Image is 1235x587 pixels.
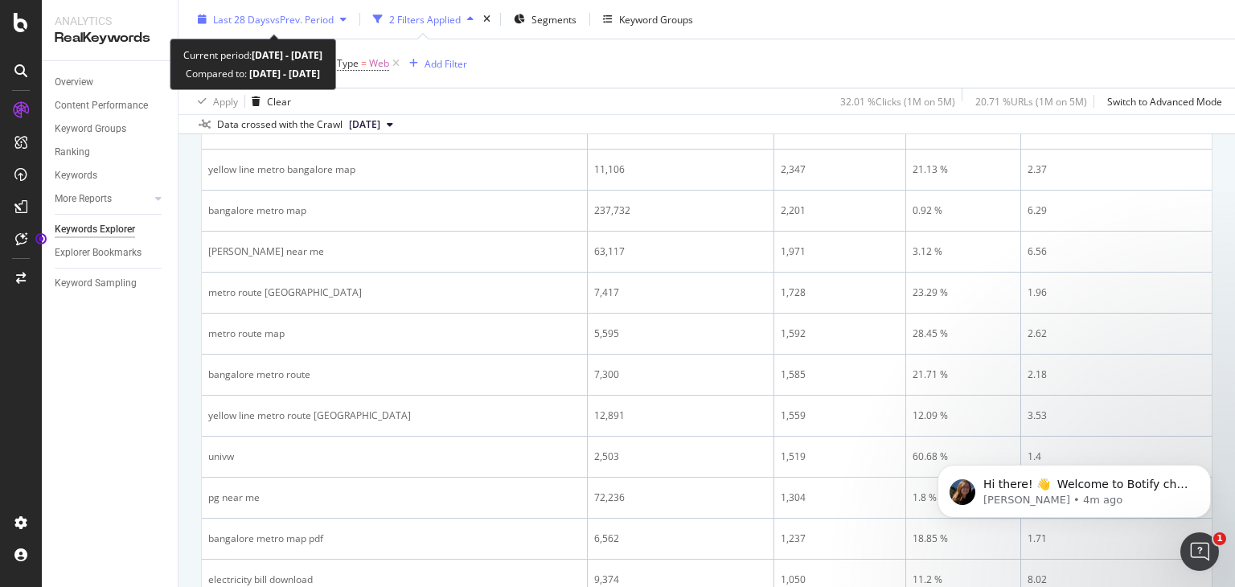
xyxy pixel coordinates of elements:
div: 60.68 % [913,449,1014,464]
a: Keyword Sampling [55,275,166,292]
div: metro route [GEOGRAPHIC_DATA] [208,285,581,300]
div: bangalore metro map pdf [208,532,581,546]
div: electricity bill download [208,573,581,587]
a: More Reports [55,191,150,207]
div: yellow line metro route [GEOGRAPHIC_DATA] [208,408,581,423]
div: 2.37 [1028,162,1205,177]
div: Current period: [183,46,322,64]
div: Content Performance [55,97,148,114]
a: Ranking [55,144,166,161]
div: 6.56 [1028,244,1205,259]
div: 1,592 [781,326,899,341]
div: 1,559 [781,408,899,423]
div: 1,304 [781,491,899,505]
div: 2.62 [1028,326,1205,341]
span: Segments [531,12,576,26]
div: 12,891 [594,408,767,423]
iframe: Intercom live chat [1180,532,1219,571]
div: 11.2 % [913,573,1014,587]
div: Apply [213,94,238,108]
div: 2 Filters Applied [389,12,461,26]
div: RealKeywords [55,29,165,47]
div: Clear [267,94,291,108]
div: Keyword Groups [619,12,693,26]
div: 1,971 [781,244,899,259]
div: bangalore metro route [208,367,581,382]
div: 0.92 % [913,203,1014,218]
div: 1.8 % [913,491,1014,505]
div: 2.18 [1028,367,1205,382]
iframe: Intercom notifications message [913,431,1235,544]
span: vs Prev. Period [270,12,334,26]
div: 6,562 [594,532,767,546]
div: [PERSON_NAME] near me [208,244,581,259]
div: 8.02 [1028,573,1205,587]
button: Segments [507,6,583,32]
div: Compared to: [186,64,320,83]
div: Analytics [55,13,165,29]
div: 237,732 [594,203,767,218]
div: 20.71 % URLs ( 1M on 5M ) [975,94,1087,108]
div: 2,347 [781,162,899,177]
button: Last 28 DaysvsPrev. Period [191,6,353,32]
div: metro route map [208,326,581,341]
div: 12.09 % [913,408,1014,423]
div: Switch to Advanced Mode [1107,94,1222,108]
div: Explorer Bookmarks [55,244,142,261]
button: Add Filter [403,54,467,73]
div: 9,374 [594,573,767,587]
div: 1,728 [781,285,899,300]
div: Keyword Sampling [55,275,137,292]
div: yellow line metro bangalore map [208,162,581,177]
div: 6.29 [1028,203,1205,218]
a: Explorer Bookmarks [55,244,166,261]
a: Overview [55,74,166,91]
div: pg near me [208,491,581,505]
div: Add Filter [425,56,467,70]
div: Keywords [55,167,97,184]
div: univw [208,449,581,464]
div: 7,417 [594,285,767,300]
span: 2025 Mar. 3rd [349,117,380,132]
div: 7,300 [594,367,767,382]
button: Keyword Groups [597,6,700,32]
a: Content Performance [55,97,166,114]
div: 28.45 % [913,326,1014,341]
div: 1,519 [781,449,899,464]
b: [DATE] - [DATE] [252,48,322,62]
span: = [361,56,367,70]
div: bangalore metro map [208,203,581,218]
div: 1,050 [781,573,899,587]
b: [DATE] - [DATE] [247,67,320,80]
a: Keywords [55,167,166,184]
div: 63,117 [594,244,767,259]
button: 2 Filters Applied [367,6,480,32]
div: 1.96 [1028,285,1205,300]
span: Last 28 Days [213,12,270,26]
div: Data crossed with the Crawl [217,117,343,132]
div: 5,595 [594,326,767,341]
div: times [480,11,494,27]
div: Keywords Explorer [55,221,135,238]
div: 72,236 [594,491,767,505]
div: 1,585 [781,367,899,382]
div: 1,237 [781,532,899,546]
div: 23.29 % [913,285,1014,300]
div: 21.13 % [913,162,1014,177]
div: Overview [55,74,93,91]
div: Keyword Groups [55,121,126,138]
a: Keyword Groups [55,121,166,138]
span: 1 [1213,532,1226,545]
div: 11,106 [594,162,767,177]
div: More Reports [55,191,112,207]
a: Keywords Explorer [55,221,166,238]
button: Clear [245,88,291,114]
div: Tooltip anchor [34,232,48,246]
div: Ranking [55,144,90,161]
div: 2,503 [594,449,767,464]
div: 32.01 % Clicks ( 1M on 5M ) [840,94,955,108]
